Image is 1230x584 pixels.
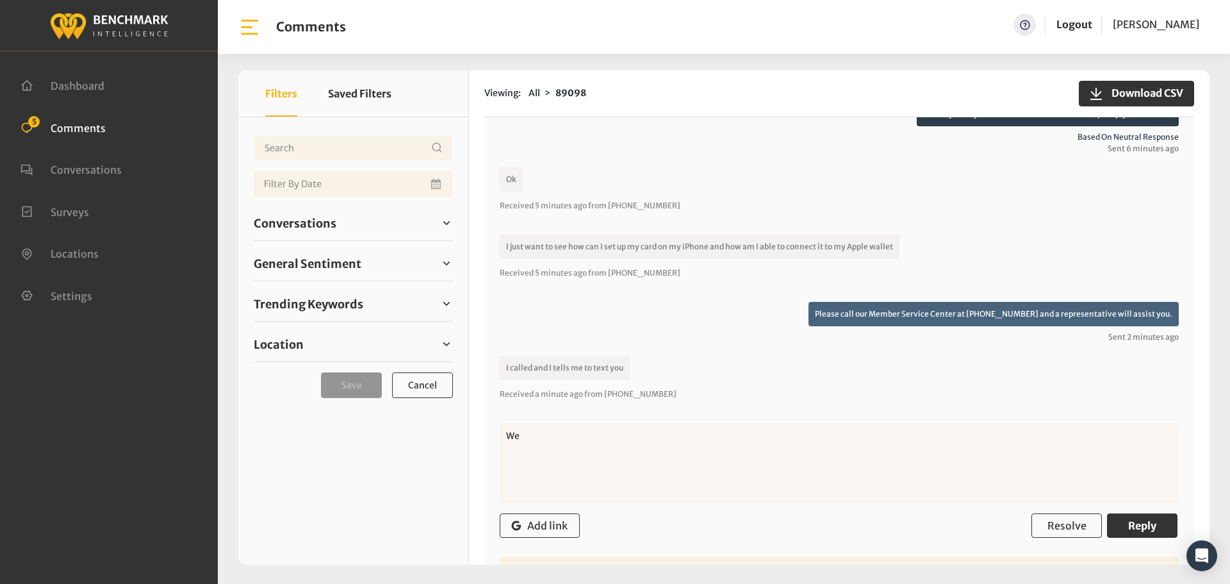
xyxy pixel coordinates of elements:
a: Trending Keywords [254,294,453,313]
p: I called and I tells me to text you [500,356,630,380]
button: Filters [265,71,297,117]
button: Cancel [392,372,453,398]
span: All [529,87,540,99]
a: Logout [1056,18,1092,31]
span: Dashboard [51,79,104,92]
img: bar [238,16,261,38]
button: Reply [1107,513,1177,538]
button: Add link [500,513,580,538]
span: 5 minutes ago [535,268,587,278]
p: Ok [500,167,523,192]
span: Resolve [1047,519,1086,532]
span: Download CSV [1104,85,1183,101]
a: [PERSON_NAME] [1113,13,1199,36]
button: Saved Filters [328,71,391,117]
span: Received [500,201,534,210]
span: Conversations [51,163,122,176]
span: from [PHONE_NUMBER] [584,389,676,399]
button: Resolve [1031,513,1102,538]
span: Surveys [51,205,89,218]
span: Settings [51,289,92,302]
a: Conversations [254,213,453,233]
span: Comments [51,121,106,134]
span: [PERSON_NAME] [1113,18,1199,31]
span: Received [500,268,534,278]
a: Conversations [20,162,122,175]
span: 5 [28,116,40,128]
span: Sent 2 minutes ago [500,331,1179,343]
input: Date range input field [254,171,453,197]
span: a minute ago [535,389,583,399]
img: benchmark [49,10,168,41]
button: Open Calendar [429,171,445,197]
span: Location [254,336,304,353]
span: from [PHONE_NUMBER] [588,268,680,278]
div: Open Intercom Messenger [1186,540,1217,571]
span: Viewing: [484,87,521,100]
a: Surveys [20,204,89,217]
span: General Sentiment [254,255,361,272]
span: Reply [1128,519,1156,532]
h1: Comments [276,19,346,35]
span: from [PHONE_NUMBER] [588,201,680,210]
p: Please call our Member Service Center at [PHONE_NUMBER] and a representative will assist you. [808,302,1179,326]
a: Comments 5 [20,121,106,133]
a: Settings [20,288,92,301]
span: Received [500,389,534,399]
span: Trending Keywords [254,296,363,313]
a: Logout [1056,13,1092,36]
span: Based on neutral response [500,131,1179,143]
a: General Sentiment [254,254,453,273]
input: Username [254,135,453,161]
span: Locations [51,247,99,260]
span: Conversations [254,215,336,232]
div: Select a Template [504,556,1156,582]
span: Sent 6 minutes ago [500,143,1179,154]
p: I just want to see how can I set up my card on my iPhone and how am I able to connect it to my Ap... [500,235,899,259]
button: Download CSV [1079,81,1194,106]
span: 5 minutes ago [535,201,587,210]
a: Location [254,335,453,354]
a: Dashboard [20,78,104,91]
a: Locations [20,246,99,259]
div: ▼ [1156,556,1175,582]
strong: 89098 [555,87,586,99]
